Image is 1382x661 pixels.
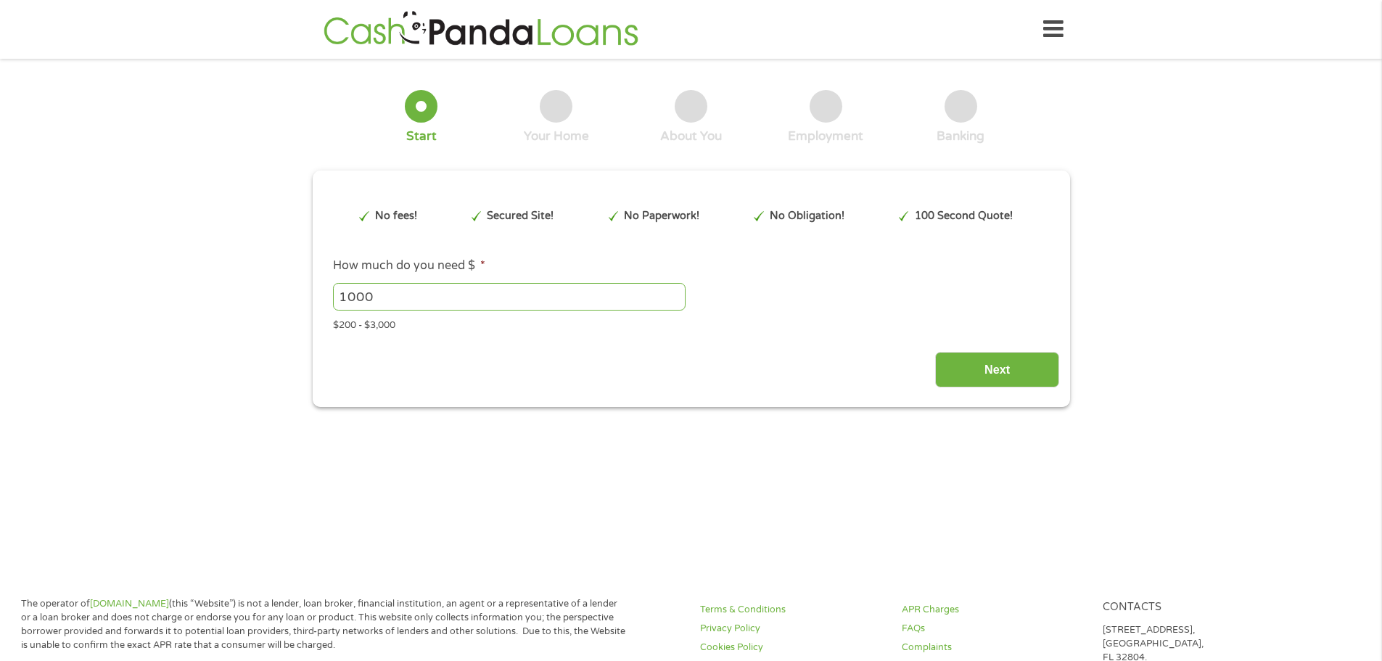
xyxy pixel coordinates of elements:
[700,603,884,617] a: Terms & Conditions
[915,208,1013,224] p: 100 Second Quote!
[788,128,863,144] div: Employment
[21,597,626,652] p: The operator of (this “Website”) is not a lender, loan broker, financial institution, an agent or...
[624,208,699,224] p: No Paperwork!
[487,208,554,224] p: Secured Site!
[660,128,722,144] div: About You
[319,9,643,50] img: GetLoanNow Logo
[700,622,884,636] a: Privacy Policy
[770,208,844,224] p: No Obligation!
[1103,601,1287,615] h4: Contacts
[902,603,1086,617] a: APR Charges
[524,128,589,144] div: Your Home
[90,598,169,609] a: [DOMAIN_NAME]
[700,641,884,654] a: Cookies Policy
[333,313,1048,333] div: $200 - $3,000
[333,258,485,274] label: How much do you need $
[902,622,1086,636] a: FAQs
[937,128,984,144] div: Banking
[902,641,1086,654] a: Complaints
[375,208,417,224] p: No fees!
[935,352,1059,387] input: Next
[406,128,437,144] div: Start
